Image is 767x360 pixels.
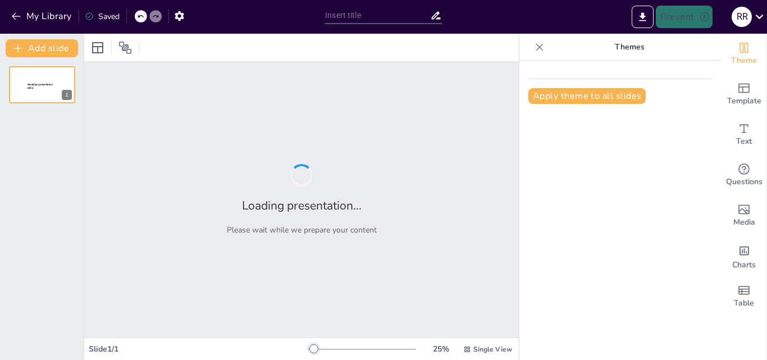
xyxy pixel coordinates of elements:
span: Theme [731,54,757,67]
span: Media [733,216,755,229]
h2: Loading presentation... [242,198,362,213]
div: Add charts and graphs [722,236,766,276]
span: Position [118,41,132,54]
div: 1 [62,90,72,100]
div: 25 % [427,344,454,354]
div: Saved [85,11,120,22]
button: Apply theme to all slides [528,88,646,104]
button: Present [656,6,712,28]
span: Table [734,297,754,309]
div: 1 [9,66,75,103]
button: My Library [8,7,76,25]
div: Change the overall theme [722,34,766,74]
span: Charts [732,259,756,271]
div: Layout [89,39,107,57]
p: Themes [549,34,710,61]
span: Questions [726,176,763,188]
div: Add images, graphics, shapes or video [722,195,766,236]
div: Add ready made slides [722,74,766,115]
div: Slide 1 / 1 [89,344,308,354]
div: Add a table [722,276,766,317]
div: Get real-time input from your audience [722,155,766,195]
span: Single View [473,345,512,354]
div: Add text boxes [722,115,766,155]
button: Add slide [6,39,78,57]
button: R R [732,6,752,28]
span: Text [736,135,752,148]
p: Please wait while we prepare your content [227,225,377,235]
span: Template [727,95,761,107]
span: Sendsteps presentation editor [28,83,53,89]
input: Insert title [325,7,430,24]
div: R R [732,7,752,27]
button: Export to PowerPoint [632,6,654,28]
